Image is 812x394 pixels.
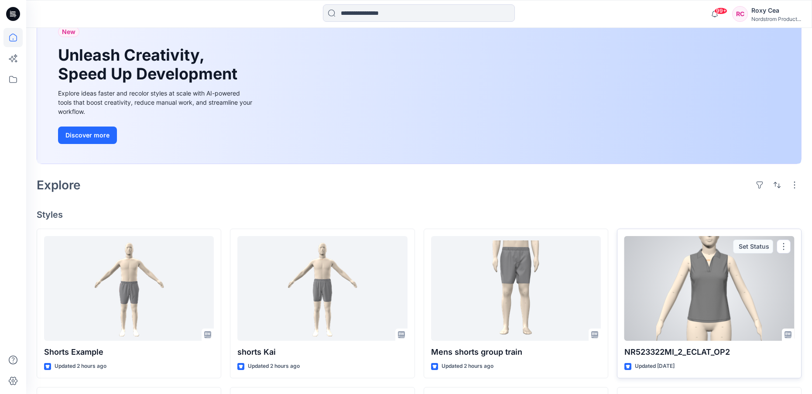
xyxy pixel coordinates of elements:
a: Shorts Example [44,236,214,341]
h2: Explore [37,178,81,192]
p: Updated 2 hours ago [442,362,493,371]
p: Mens shorts group train [431,346,601,358]
p: NR523322MI_2_ECLAT_OP2 [624,346,794,358]
span: 99+ [714,7,727,14]
a: Mens shorts group train [431,236,601,341]
p: Updated [DATE] [635,362,675,371]
div: Nordstrom Product... [751,16,801,22]
button: Discover more [58,127,117,144]
a: shorts Kai [237,236,407,341]
p: Updated 2 hours ago [248,362,300,371]
div: RC [732,6,748,22]
a: Discover more [58,127,254,144]
h4: Styles [37,209,802,220]
h1: Unleash Creativity, Speed Up Development [58,46,241,83]
span: New [62,27,75,37]
a: NR523322MI_2_ECLAT_OP2 [624,236,794,341]
p: shorts Kai [237,346,407,358]
p: Updated 2 hours ago [55,362,106,371]
div: Explore ideas faster and recolor styles at scale with AI-powered tools that boost creativity, red... [58,89,254,116]
p: Shorts Example [44,346,214,358]
div: Roxy Cea [751,5,801,16]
